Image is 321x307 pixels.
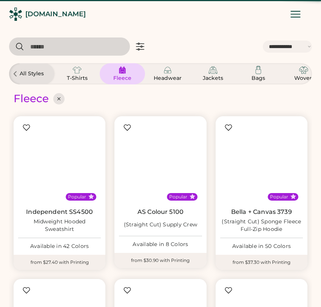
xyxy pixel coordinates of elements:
div: Popular [169,194,187,200]
div: from $37.30 with Printing [216,255,307,270]
img: T-Shirts Icon [73,65,82,75]
a: AS Colour 5100 [137,208,184,216]
img: Bags Icon [254,65,263,75]
div: Popular [270,194,288,200]
div: Midweight Hooded Sweatshirt [18,218,101,233]
div: Available in 50 Colors [220,243,303,250]
div: Jackets [196,75,230,82]
img: Woven Icon [299,65,308,75]
div: from $30.90 with Printing [114,253,206,268]
img: Headwear Icon [163,65,172,75]
div: Popular [68,194,86,200]
div: (Straight Cut) Sponge Fleece Full-Zip Hoodie [220,218,303,233]
div: Available in 8 Colors [119,241,202,248]
div: Bags [241,75,275,82]
div: [DOMAIN_NAME] [25,9,86,19]
div: Woven [287,75,321,82]
div: T-Shirts [60,75,94,82]
a: Independent SS4500 [26,208,93,216]
div: Fleece [14,92,49,106]
img: Independent Trading Co. SS4500 Midweight Hooded Sweatshirt [18,121,101,204]
div: All Styles [15,70,49,78]
a: Bella + Canvas 3739 [231,208,292,216]
button: Popular Style [190,194,195,199]
div: Headwear [151,75,185,82]
img: Jackets Icon [208,65,218,75]
img: AS Colour 5100 (Straight Cut) Supply Crew [119,121,202,204]
div: from $27.40 with Printing [14,255,105,270]
button: Popular Style [290,194,296,199]
div: Available in 42 Colors [18,243,101,250]
img: BELLA + CANVAS 3739 (Straight Cut) Sponge Fleece Full-Zip Hoodie [220,121,303,204]
img: Fleece Icon [118,65,127,75]
div: Fleece [105,75,139,82]
div: (Straight Cut) Supply Crew [124,221,198,229]
button: Popular Style [88,194,94,199]
img: Rendered Logo - Screens [9,8,22,21]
